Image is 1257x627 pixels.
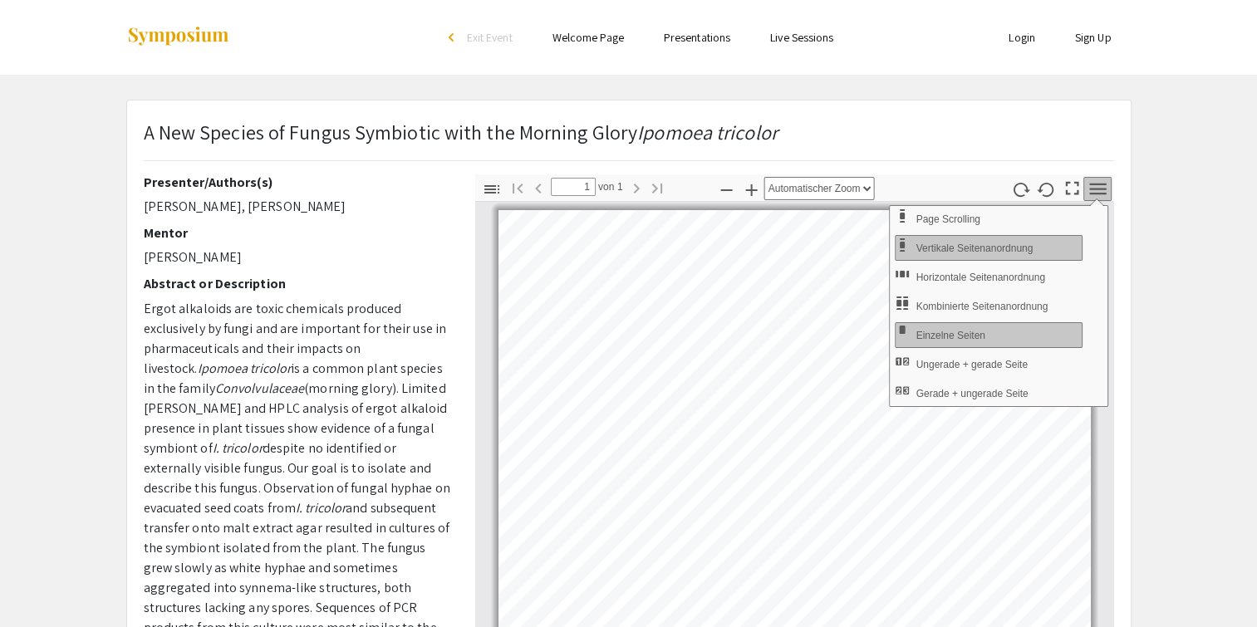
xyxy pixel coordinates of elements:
[738,177,766,201] button: Vergrößern
[713,177,741,201] button: Verkleinern
[895,206,1083,232] button: Page Scrolling
[895,293,1083,319] button: Kombinierte Seitenanordnung
[144,276,450,291] h2: Abstract or Description
[467,30,513,45] span: Exit Event
[895,235,1083,261] button: Vertikale Seitenanordnung
[637,119,778,145] em: Ipomoea tricolor
[664,30,730,45] a: Presentations
[916,301,1051,312] span: Kombinierte Seitenanordnung
[1032,177,1060,201] button: Gegen Uhrzeigersinn drehen
[503,175,532,199] button: Erste Seite anzeigen
[1006,177,1034,201] button: Im Uhrzeigersinn drehen
[916,213,983,225] span: Seiten einzeln anordnen
[1083,177,1112,201] button: Werkzeuge
[916,330,988,341] span: Einzelne Seiten
[895,264,1083,290] button: Horizontale Seitenanordnung
[622,175,651,199] button: Eine Seite vor
[296,499,346,517] em: I. tricolor
[895,351,1083,377] button: Ungerade + gerade Seite
[1058,174,1086,198] button: In Präsentationsmodus wechseln
[770,30,833,45] a: Live Sessions
[916,388,1031,399] span: Gerade + ungerade Seite
[213,439,263,457] em: I. tricolor
[1009,30,1035,45] a: Login
[215,380,304,397] em: Convolvulaceae
[144,197,450,217] p: [PERSON_NAME], [PERSON_NAME]
[144,247,450,267] p: [PERSON_NAME]
[12,552,71,615] iframe: Chat
[198,360,292,377] em: Ipomoea tricolor
[1075,30,1112,45] a: Sign Up
[552,30,624,45] a: Welcome Page
[144,225,450,241] h2: Mentor
[764,177,875,200] select: Zoom
[478,177,506,201] button: Sidebar umschalten
[596,178,624,196] span: von 1
[144,117,778,147] p: A New Species of Fungus Symbiotic with the Morning Glory
[126,26,230,48] img: Symposium by ForagerOne
[895,380,1083,406] button: Gerade + ungerade Seite
[916,359,1030,370] span: Ungerade + gerade Seite
[524,175,552,199] button: Eine Seite zurück
[551,178,596,196] input: Seite
[643,175,671,199] button: Letzte Seite anzeigen
[895,322,1083,348] button: Einzelne Seiten
[916,242,1036,254] span: Vertikale Seitenanordnung
[916,272,1048,283] span: Horizontale Seitenanordnung
[449,32,459,42] div: arrow_back_ios
[144,174,450,190] h2: Presenter/Authors(s)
